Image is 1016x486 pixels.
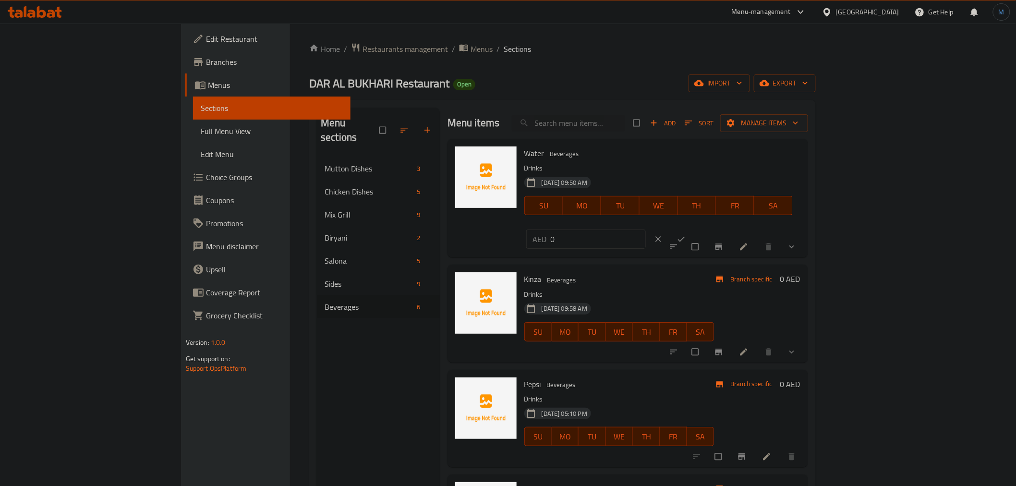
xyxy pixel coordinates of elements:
[716,196,754,215] button: FR
[524,146,544,160] span: Water
[448,116,500,130] h2: Menu items
[496,43,500,55] li: /
[185,50,351,73] a: Branches
[780,272,800,286] h6: 0 AED
[579,427,605,446] button: TU
[453,80,475,88] span: Open
[325,209,413,220] span: Mix Grill
[351,43,448,55] a: Restaurants management
[731,446,754,467] button: Branch-specific-item
[582,325,602,339] span: TU
[732,6,791,18] div: Menu-management
[686,343,706,361] span: Select to update
[682,199,713,213] span: TH
[781,236,804,257] button: show more
[726,275,776,284] span: Branch specific
[413,164,424,173] span: 3
[551,230,646,249] input: Please enter price
[453,79,475,90] div: Open
[455,377,517,439] img: Pepsi
[185,258,351,281] a: Upsell
[317,153,440,322] nav: Menu sections
[758,341,781,363] button: delete
[648,229,671,250] button: clear
[754,74,816,92] button: export
[413,303,424,312] span: 6
[533,233,547,245] p: AED
[201,102,343,114] span: Sections
[317,295,440,318] div: Beverages6
[640,196,678,215] button: WE
[691,430,710,444] span: SA
[582,430,602,444] span: TU
[709,448,729,466] span: Select to update
[739,347,750,357] a: Edit menu item
[720,114,808,132] button: Manage items
[524,196,563,215] button: SU
[413,279,424,289] span: 9
[648,116,678,131] span: Add item
[325,163,413,174] span: Mutton Dishes
[413,210,424,219] span: 9
[206,310,343,321] span: Grocery Checklist
[648,116,678,131] button: Add
[682,116,716,131] button: Sort
[643,199,674,213] span: WE
[317,226,440,249] div: Biryani2
[413,233,424,243] span: 2
[633,427,660,446] button: TH
[579,322,605,341] button: TU
[660,427,687,446] button: FR
[567,199,597,213] span: MO
[206,264,343,275] span: Upsell
[185,235,351,258] a: Menu disclaimer
[538,178,591,187] span: [DATE] 09:50 AM
[374,121,394,139] span: Select all sections
[206,287,343,298] span: Coverage Report
[556,430,575,444] span: MO
[185,73,351,97] a: Menus
[762,77,808,89] span: export
[413,186,424,197] div: items
[394,120,417,141] span: Sort sections
[185,304,351,327] a: Grocery Checklist
[524,272,542,286] span: Kinza
[556,325,575,339] span: MO
[524,162,793,174] p: Drinks
[687,427,714,446] button: SA
[413,187,424,196] span: 5
[206,33,343,45] span: Edit Restaurant
[524,393,714,405] p: Drinks
[186,362,247,375] a: Support.OpsPlatform
[678,116,720,131] span: Sort items
[211,336,226,349] span: 1.0.0
[459,43,493,55] a: Menus
[728,117,800,129] span: Manage items
[538,304,591,313] span: [DATE] 09:58 AM
[185,27,351,50] a: Edit Restaurant
[317,180,440,203] div: Chicken Dishes5
[605,199,636,213] span: TU
[708,341,731,363] button: Branch-specific-item
[678,196,716,215] button: TH
[544,274,580,286] div: Beverages
[455,146,517,208] img: Water
[689,74,750,92] button: import
[413,209,424,220] div: items
[628,114,648,132] span: Select section
[325,301,413,313] span: Beverages
[754,196,793,215] button: SA
[325,186,413,197] span: Chicken Dishes
[208,79,343,91] span: Menus
[325,278,413,290] span: Sides
[206,194,343,206] span: Coupons
[309,73,449,94] span: DAR AL BUKHARI Restaurant
[317,203,440,226] div: Mix Grill9
[201,125,343,137] span: Full Menu View
[524,289,714,301] p: Drinks
[999,7,1004,17] span: M
[325,232,413,243] span: Biryani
